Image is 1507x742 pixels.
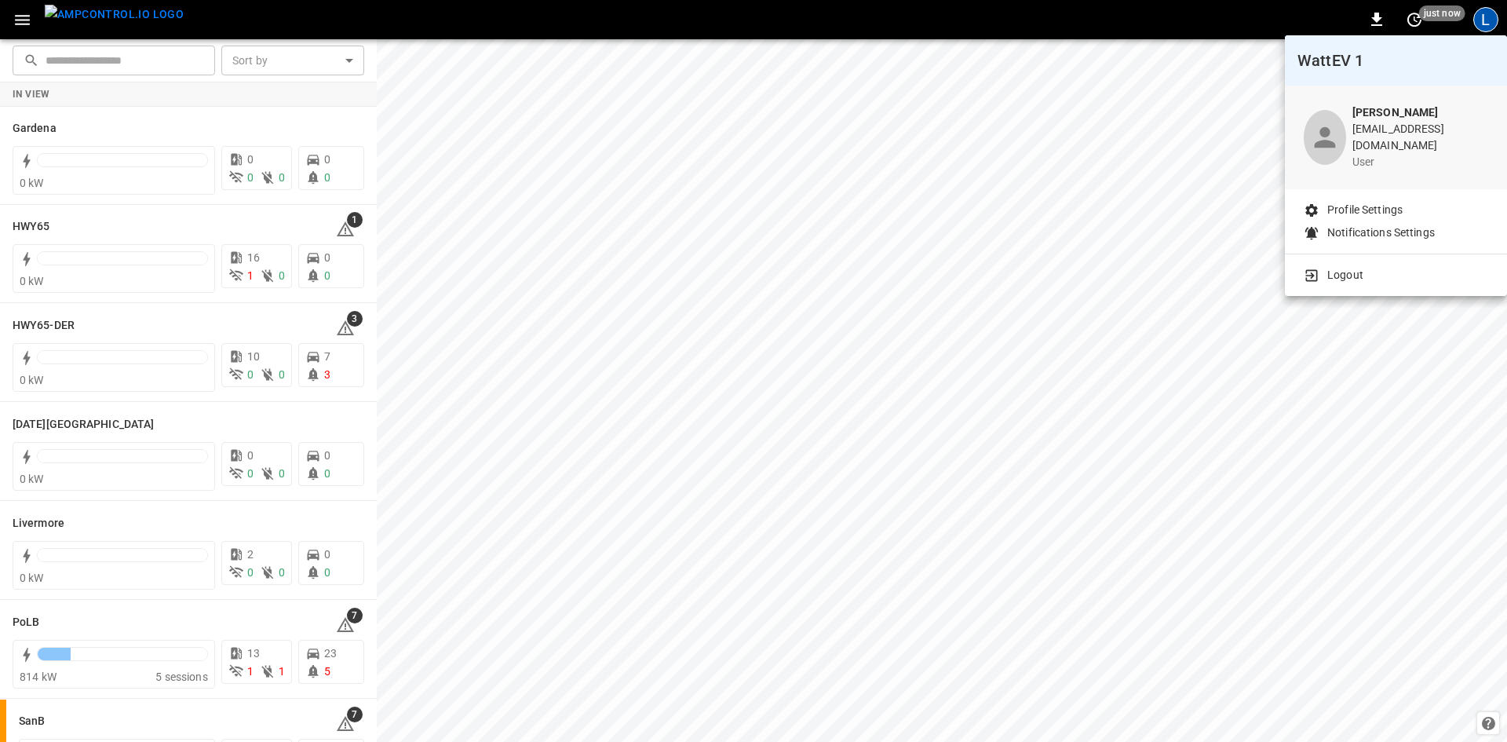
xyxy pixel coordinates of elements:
[1327,267,1363,283] p: Logout
[1304,110,1346,165] div: profile-icon
[1352,154,1488,170] p: user
[1352,121,1488,154] p: [EMAIL_ADDRESS][DOMAIN_NAME]
[1352,106,1439,119] b: [PERSON_NAME]
[1297,48,1494,73] h6: WattEV 1
[1327,225,1435,241] p: Notifications Settings
[1327,202,1403,218] p: Profile Settings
